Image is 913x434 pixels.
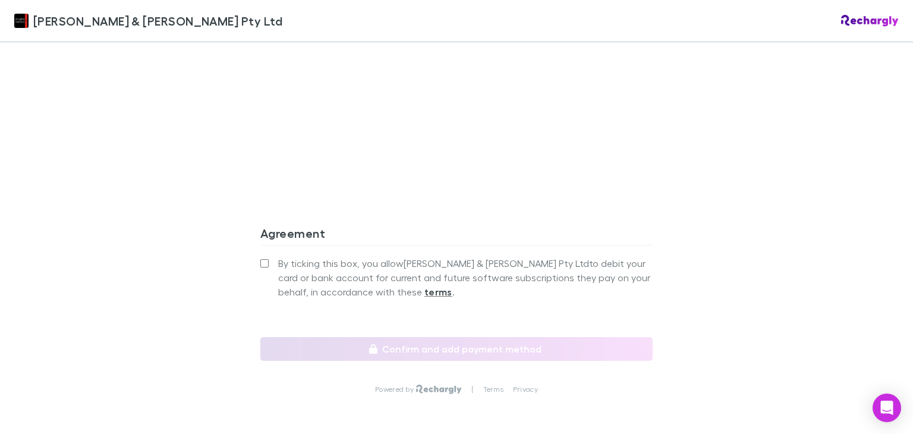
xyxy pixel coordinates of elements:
span: By ticking this box, you allow [PERSON_NAME] & [PERSON_NAME] Pty Ltd to debit your card or bank a... [278,256,653,299]
div: Open Intercom Messenger [873,394,901,422]
h3: Agreement [260,226,653,245]
img: Rechargly Logo [416,385,462,394]
button: Confirm and add payment method [260,337,653,361]
p: | [471,385,473,394]
strong: terms [424,286,452,298]
a: Privacy [513,385,538,394]
span: [PERSON_NAME] & [PERSON_NAME] Pty Ltd [33,12,282,30]
p: Powered by [375,385,416,394]
img: Douglas & Harrison Pty Ltd's Logo [14,14,29,28]
a: Terms [483,385,503,394]
img: Rechargly Logo [841,15,899,27]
